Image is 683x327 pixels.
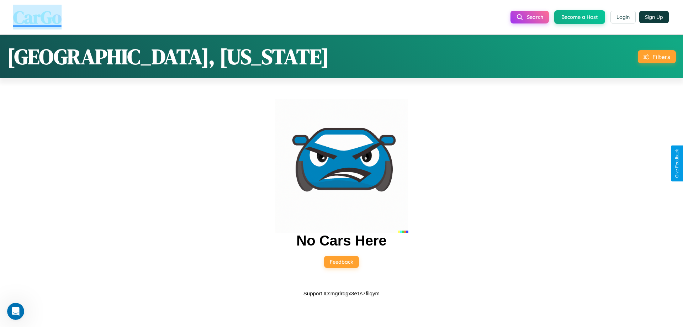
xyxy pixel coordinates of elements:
[296,233,386,249] h2: No Cars Here
[275,99,408,233] img: car
[7,303,24,320] iframe: Intercom live chat
[13,5,62,29] span: CarGo
[527,14,543,20] span: Search
[7,42,329,71] h1: [GEOGRAPHIC_DATA], [US_STATE]
[639,11,669,23] button: Sign Up
[554,10,605,24] button: Become a Host
[674,149,679,178] div: Give Feedback
[303,289,380,298] p: Support ID: mgrlrqgx3e1s7filqym
[638,50,676,63] button: Filters
[324,256,359,268] button: Feedback
[510,11,549,23] button: Search
[610,11,636,23] button: Login
[652,53,670,60] div: Filters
